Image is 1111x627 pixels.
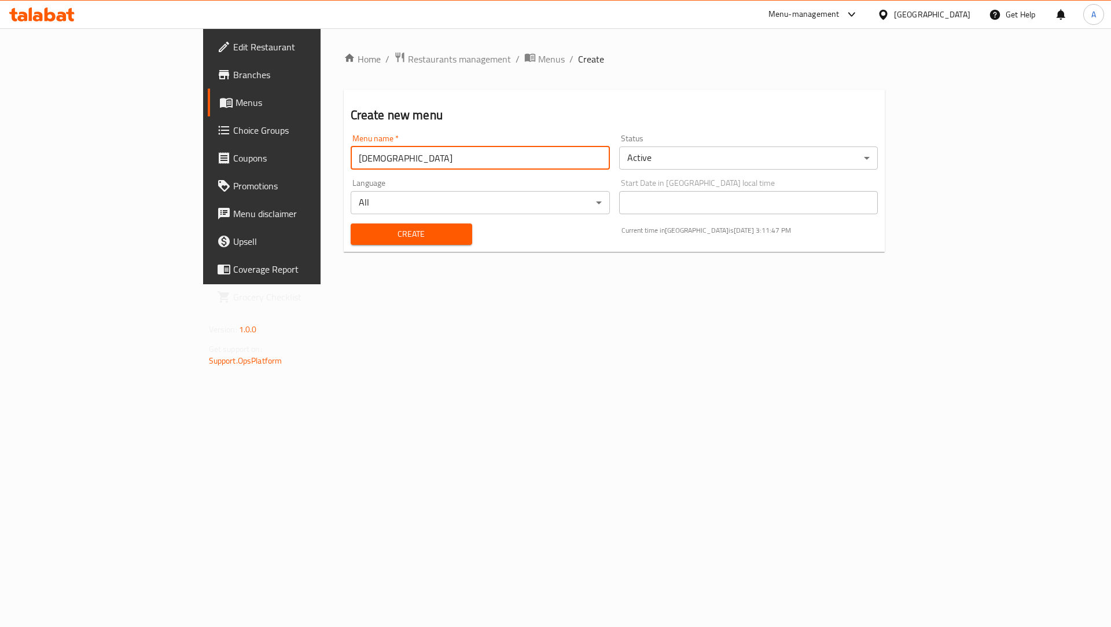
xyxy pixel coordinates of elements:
[236,96,380,109] span: Menus
[208,33,389,61] a: Edit Restaurant
[516,52,520,66] li: /
[208,144,389,172] a: Coupons
[209,342,262,357] span: Get support on:
[351,146,610,170] input: Please enter Menu name
[208,61,389,89] a: Branches
[578,52,604,66] span: Create
[233,262,380,276] span: Coverage Report
[239,322,257,337] span: 1.0.0
[208,89,389,116] a: Menus
[208,283,389,311] a: Grocery Checklist
[208,116,389,144] a: Choice Groups
[569,52,573,66] li: /
[233,68,380,82] span: Branches
[351,223,472,245] button: Create
[233,290,380,304] span: Grocery Checklist
[351,107,878,124] h2: Create new menu
[768,8,840,21] div: Menu-management
[209,322,237,337] span: Version:
[233,123,380,137] span: Choice Groups
[360,227,463,241] span: Create
[233,207,380,221] span: Menu disclaimer
[209,353,282,368] a: Support.OpsPlatform
[408,52,511,66] span: Restaurants management
[208,228,389,255] a: Upsell
[538,52,565,66] span: Menus
[208,200,389,228] a: Menu disclaimer
[524,52,565,67] a: Menus
[208,172,389,200] a: Promotions
[894,8,970,21] div: [GEOGRAPHIC_DATA]
[394,52,511,67] a: Restaurants management
[233,179,380,193] span: Promotions
[233,234,380,248] span: Upsell
[233,151,380,165] span: Coupons
[1091,8,1096,21] span: A
[351,191,610,214] div: All
[208,255,389,283] a: Coverage Report
[344,52,885,67] nav: breadcrumb
[619,146,878,170] div: Active
[621,225,878,236] p: Current time in [GEOGRAPHIC_DATA] is [DATE] 3:11:47 PM
[233,40,380,54] span: Edit Restaurant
